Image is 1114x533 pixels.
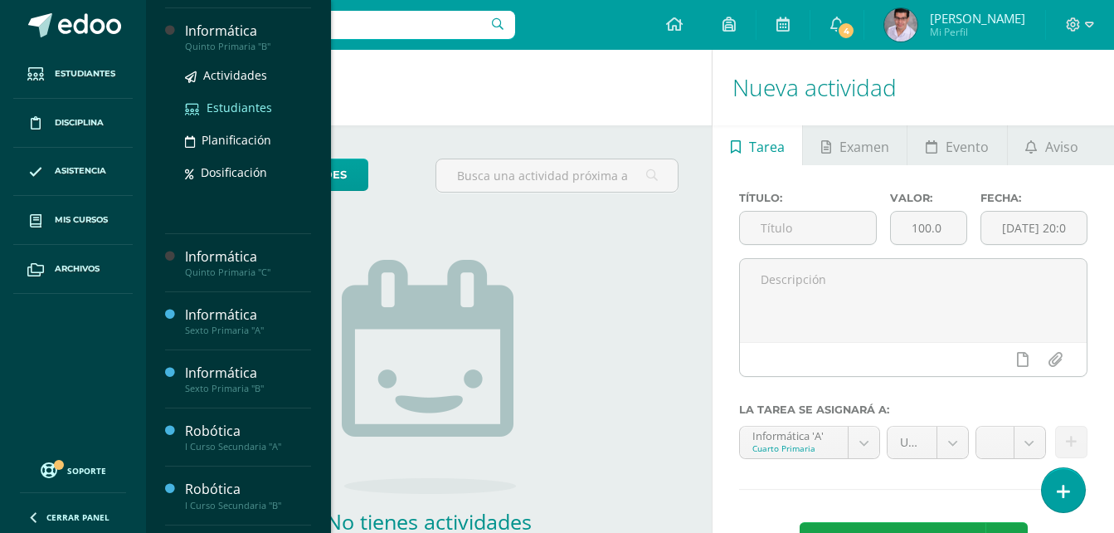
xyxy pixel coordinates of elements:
span: Aviso [1045,127,1078,167]
a: Estudiantes [13,50,133,99]
a: RobóticaI Curso Secundaria "A" [185,422,311,452]
a: Asistencia [13,148,133,197]
a: Tarea [713,125,802,165]
span: Mis cursos [55,213,108,227]
label: Título: [739,192,877,204]
span: Examen [839,127,889,167]
span: Unidad 3 [900,427,924,458]
a: Soporte [20,458,126,481]
div: Informática [185,306,311,325]
h1: Actividades [166,50,692,125]
div: Quinto Primaria "C" [185,266,311,278]
span: Estudiantes [55,67,115,81]
div: I Curso Secundaria "A" [185,441,311,452]
a: Unidad 3 [888,427,968,458]
input: Busca un usuario... [157,11,515,39]
a: Disciplina [13,99,133,148]
a: Informática 'A'Cuarto Primaria [740,427,879,458]
span: Estudiantes [207,100,272,115]
span: Asistencia [55,164,106,178]
label: Fecha: [980,192,1087,204]
a: InformáticaQuinto Primaria "C" [185,247,311,278]
a: Planificación [185,130,311,149]
h1: Nueva actividad [732,50,1094,125]
span: Evento [946,127,989,167]
a: Evento [907,125,1006,165]
span: Planificación [202,132,271,148]
label: Valor: [890,192,967,204]
a: Aviso [1008,125,1097,165]
div: Quinto Primaria "B" [185,41,311,52]
span: Cerrar panel [46,511,109,523]
span: Mi Perfil [930,25,1025,39]
a: Examen [803,125,907,165]
div: Informática [185,247,311,266]
a: Dosificación [185,163,311,182]
a: InformáticaSexto Primaria "A" [185,306,311,336]
div: Sexto Primaria "B" [185,383,311,394]
input: Puntos máximos [891,212,966,244]
div: I Curso Secundaria "B" [185,500,311,511]
a: InformáticaSexto Primaria "B" [185,364,311,394]
input: Título [740,212,876,244]
span: Disciplina [55,116,104,130]
a: Estudiantes [185,98,311,117]
span: 4 [837,22,855,40]
span: Actividades [203,67,267,83]
a: Actividades [185,66,311,85]
span: Soporte [67,465,106,477]
span: Dosificación [201,164,267,180]
img: fa2f4b38bf702924aa7a159777c1e075.png [884,8,917,42]
div: Informática [185,364,311,383]
div: Informática [185,22,311,41]
a: Mis cursos [13,196,133,245]
span: [PERSON_NAME] [930,10,1025,27]
div: Robótica [185,422,311,441]
span: Tarea [749,127,785,167]
a: InformáticaQuinto Primaria "B" [185,22,311,52]
img: no_activities.png [342,260,516,494]
a: Archivos [13,245,133,294]
div: Sexto Primaria "A" [185,325,311,336]
div: Robótica [185,480,311,499]
span: Archivos [55,262,100,276]
label: La tarea se asignará a: [739,403,1087,416]
input: Fecha de entrega [981,212,1087,244]
input: Busca una actividad próxima aquí... [436,159,678,192]
a: RobóticaI Curso Secundaria "B" [185,480,311,511]
div: Informática 'A' [752,427,835,443]
div: Cuarto Primaria [752,443,835,454]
